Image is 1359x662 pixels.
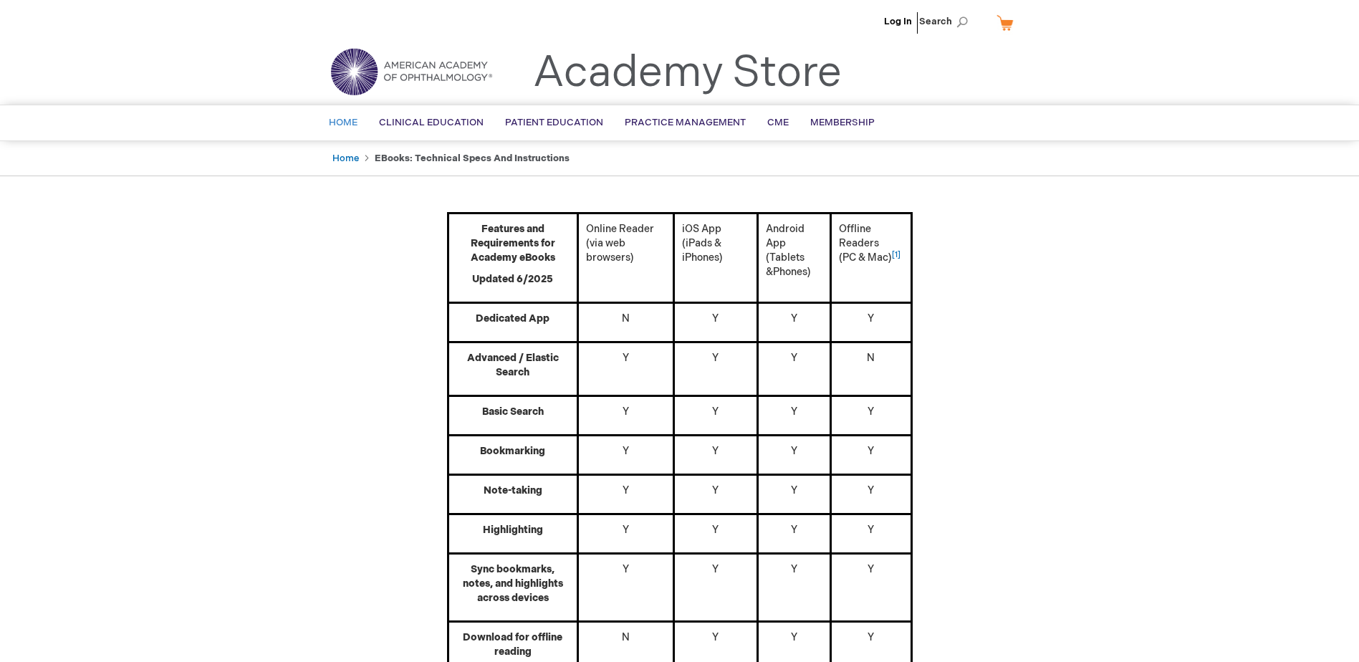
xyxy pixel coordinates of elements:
[919,7,974,36] span: Search
[533,47,842,99] a: Academy Store
[586,444,665,459] p: Y
[810,117,875,128] span: Membership
[766,630,822,645] p: Y
[586,484,665,498] p: Y
[766,484,822,498] p: Y
[586,562,665,577] p: Y
[480,445,545,457] strong: Bookmarking
[682,484,750,498] p: Y
[682,222,750,265] p: iOS App (iPads & iPhones)
[839,351,903,365] p: N
[839,444,903,459] p: Y
[892,251,901,264] a: [1]
[884,16,912,27] a: Log In
[484,484,542,496] strong: Note-taking
[586,523,665,537] p: Y
[839,312,903,326] p: Y
[766,523,822,537] p: Y
[839,484,903,498] p: Y
[839,562,903,577] p: Y
[682,405,750,419] p: Y
[682,351,750,365] p: Y
[766,351,822,365] p: Y
[682,630,750,645] p: Y
[766,444,822,459] p: Y
[766,312,822,326] p: Y
[586,405,665,419] p: Y
[767,117,789,128] span: CME
[839,523,903,537] p: Y
[586,222,665,265] p: Online Reader (via web browsers)
[892,251,901,259] sup: [1]
[467,352,559,378] strong: Advanced / Elastic Search
[682,562,750,577] p: Y
[471,223,555,264] strong: Features and Requirements for Academy eBooks
[682,312,750,326] p: Y
[839,222,903,265] p: Offline Readers (PC & Mac)
[329,117,357,128] span: Home
[766,222,822,279] p: Android App (Tablets &Phones)
[375,153,570,164] strong: eBooks: Technical Specs and Instructions
[586,312,665,326] p: N
[463,631,562,658] strong: Download for offline reading
[766,562,822,577] p: Y
[483,524,543,536] strong: Highlighting
[682,444,750,459] p: Y
[472,273,553,285] strong: Updated 6/2025
[463,563,563,604] strong: Sync bookmarks, notes, and highlights across devices
[586,351,665,365] p: Y
[766,405,822,419] p: Y
[505,117,603,128] span: Patient Education
[332,153,359,164] a: Home
[476,312,549,325] strong: Dedicated App
[839,405,903,419] p: Y
[839,630,903,645] p: Y
[586,630,665,645] p: N
[682,523,750,537] p: Y
[625,117,746,128] span: Practice Management
[482,406,544,418] strong: Basic Search
[379,117,484,128] span: Clinical Education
